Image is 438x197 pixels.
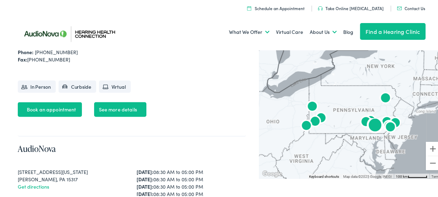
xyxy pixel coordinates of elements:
[360,22,425,39] a: Find a Hearing Clinic
[99,79,131,92] li: Virtual
[362,112,379,129] div: AudioNova
[18,101,82,116] a: Book an appointment
[343,174,392,177] span: Map data ©2025 Google, INEGI
[276,18,303,44] a: Virtual Care
[358,113,374,130] div: AudioNova
[307,113,323,130] div: AudioNova
[18,54,27,61] strong: Fax:
[261,168,284,177] a: Open this area in Google Maps (opens a new window)
[318,5,323,9] img: utility icon
[304,98,321,115] div: AudioNova
[137,182,153,189] strong: [DATE]:
[18,167,128,174] div: [STREET_ADDRESS][US_STATE]
[313,109,329,126] div: AudioNova
[343,18,353,44] a: Blog
[309,173,339,178] button: Keyboard shortcuts
[310,18,337,44] a: About Us
[59,79,96,92] li: Curbside
[397,4,425,10] a: Contact Us
[137,167,153,174] strong: [DATE]:
[394,173,429,177] button: Map Scale: 100 km per 52 pixels
[378,113,395,130] div: AudioNova
[137,174,153,181] strong: [DATE]:
[397,6,402,9] img: utility icon
[247,4,305,10] a: Schedule an Appointment
[396,174,408,177] span: 100 km
[18,54,246,62] div: [PHONE_NUMBER]
[35,47,78,54] a: [PHONE_NUMBER]
[318,4,384,10] a: Take Online [MEDICAL_DATA]
[18,79,56,92] li: In Person
[137,189,153,196] strong: [DATE]:
[377,89,394,106] div: AudioNova
[367,117,383,134] div: AudioNova
[18,141,56,153] a: AudioNova
[229,18,269,44] a: What We Offer
[94,101,146,116] a: See more details
[261,168,284,177] img: Google
[18,174,128,182] div: [PERSON_NAME], PA 15317
[387,114,404,131] div: AudioNova
[381,117,397,134] div: AudioNova
[18,47,33,54] strong: Phone:
[18,182,49,189] a: Get directions
[298,117,315,134] div: AudioNova
[382,118,399,135] div: AudioNova
[247,5,251,9] img: utility icon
